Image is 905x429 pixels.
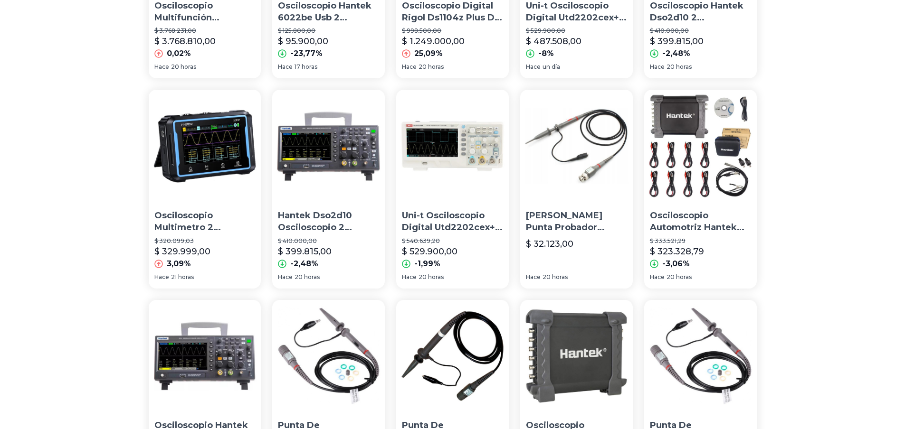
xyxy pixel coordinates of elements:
a: Sonda Punta Probador Prueba Osciloscopio P6100 100mhz Fnirsi[PERSON_NAME] Punta Probador Prueba O... [520,90,633,288]
p: 3,09% [167,258,191,270]
span: 20 horas [667,273,692,281]
span: Hace [526,63,541,71]
p: $ 998.500,00 [402,27,503,35]
p: $ 399.815,00 [278,245,332,258]
span: 21 horas [171,273,194,281]
span: un día [543,63,560,71]
p: [PERSON_NAME] Punta Probador Prueba Osciloscopio P6100 100mhz Fnirsi [526,210,627,233]
p: $ 95.900,00 [278,35,328,48]
img: Punta De Osciloscopio Hantek 100mhz X1 X10 Pp-150 Gtia [272,300,385,412]
p: 25,09% [414,48,443,59]
span: 20 horas [419,63,444,71]
p: Hantek Dso2d10 Osciloscopio 2 [PERSON_NAME] 100mhz + Gen. Awg [278,210,379,233]
span: Hace [526,273,541,281]
p: $ 3.768.231,00 [154,27,256,35]
span: Hace [278,273,293,281]
p: $ 487.508,00 [526,35,581,48]
a: Uni-t Osciloscopio Digital Utd2202cex+ Plus 200mhzUni-t Osciloscopio Digital Utd2202cex+ Plus 200... [396,90,509,288]
span: 17 horas [295,63,317,71]
span: Hace [650,273,665,281]
p: $ 323.328,79 [650,245,704,258]
p: 0,02% [167,48,191,59]
img: Uni-t Osciloscopio Digital Utd2202cex+ Plus 200mhz [396,90,509,202]
img: Hantek Dso2d10 Osciloscopio 2 Canales 100mhz + Gen. Awg [272,90,385,202]
img: Osciloscopio Hantek Dso2d10 2 Canales 100mhz + Gen. Awg New [149,300,261,412]
p: $ 333.521,29 [650,237,751,245]
a: Osciloscopio Automotriz Hantek 1008c 8 Canales + 2x Ht-201Osciloscopio Automotriz Hantek 1008c 8 ... [644,90,757,288]
p: $ 399.815,00 [650,35,704,48]
p: -23,77% [290,48,323,59]
p: -2,48% [290,258,318,270]
img: Osciloscopio Automotriz Usb 8 Canales Hantek 1008c Garantia [520,300,633,412]
span: 20 horas [171,63,196,71]
img: Osciloscopio Multimetro 2 Canales Tactil 50mhz Fnirsi 2c53p [149,90,261,202]
p: $ 529.900,00 [526,27,627,35]
p: -8% [538,48,554,59]
span: 20 horas [295,273,320,281]
p: $ 410.000,00 [278,237,379,245]
p: $ 3.768.810,00 [154,35,216,48]
p: $ 529.900,00 [402,245,457,258]
p: $ 540.639,20 [402,237,503,245]
p: Osciloscopio Automotriz Hantek 1008c 8 [PERSON_NAME] + 2x Ht-201 [650,210,751,233]
img: Osciloscopio Automotriz Hantek 1008c 8 Canales + 2x Ht-201 [644,90,757,202]
a: Osciloscopio Multimetro 2 Canales Tactil 50mhz Fnirsi 2c53pOsciloscopio Multimetro 2 [PERSON_NAME... [149,90,261,288]
p: -1,99% [414,258,440,270]
p: Uni-t Osciloscopio Digital Utd2202cex+ Plus 200mhz [402,210,503,233]
span: Hace [650,63,665,71]
p: $ 410.000,00 [650,27,751,35]
img: Punta De Osciloscopio Hantek 100mhz X100 T-3100 [396,300,509,412]
span: Hace [154,273,169,281]
span: Hace [154,63,169,71]
span: 20 horas [419,273,444,281]
p: $ 32.123,00 [526,237,573,251]
p: -3,06% [662,258,690,270]
p: Osciloscopio Multimetro 2 [PERSON_NAME] Tactil 50mhz Fnirsi 2c53p [154,210,256,233]
p: $ 329.999,00 [154,245,210,258]
a: Hantek Dso2d10 Osciloscopio 2 Canales 100mhz + Gen. AwgHantek Dso2d10 Osciloscopio 2 [PERSON_NAME... [272,90,385,288]
span: Hace [402,273,417,281]
p: $ 1.249.000,00 [402,35,465,48]
span: 20 horas [667,63,692,71]
p: $ 320.099,03 [154,237,256,245]
span: Hace [278,63,293,71]
img: Punta De Osciloscopio Hantek 100mhz X1 X10 Pp-150 Microcentr [644,300,757,412]
span: 20 horas [543,273,568,281]
img: Sonda Punta Probador Prueba Osciloscopio P6100 100mhz Fnirsi [520,90,633,202]
p: $ 125.800,00 [278,27,379,35]
p: -2,48% [662,48,690,59]
span: Hace [402,63,417,71]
